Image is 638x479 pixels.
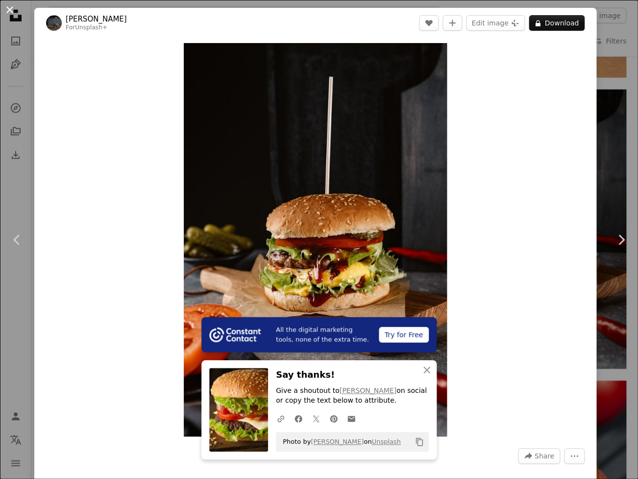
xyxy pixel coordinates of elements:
a: Share on Twitter [307,409,325,428]
button: Add to Collection [442,15,462,31]
a: Next [604,193,638,287]
button: Edit image [466,15,525,31]
button: More Actions [564,448,585,464]
a: [PERSON_NAME] [66,14,127,24]
a: All the digital marketing tools, none of the extra time.Try for Free [201,317,437,352]
button: Share this image [518,448,560,464]
div: For [66,24,127,32]
a: Share on Pinterest [325,409,343,428]
img: a hamburger sitting on top of a wooden cutting board [184,43,446,436]
img: file-1754318165549-24bf788d5b37 [209,327,261,342]
button: Download [529,15,585,31]
a: Share on Facebook [290,409,307,428]
span: Photo by on [278,434,401,450]
img: Go to Anita Austvika's profile [46,15,62,31]
a: Unsplash+ [75,24,107,31]
button: Copy to clipboard [411,433,428,450]
a: Share over email [343,409,360,428]
span: All the digital marketing tools, none of the extra time. [276,325,371,344]
a: Unsplash [371,438,400,445]
a: [PERSON_NAME] [311,438,364,445]
div: Try for Free [379,327,429,342]
a: [PERSON_NAME] [340,387,396,394]
p: Give a shoutout to on social or copy the text below to attribute. [276,386,429,406]
button: Like [419,15,439,31]
h3: Say thanks! [276,368,429,382]
button: Zoom in on this image [184,43,446,436]
span: Share [535,449,554,463]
